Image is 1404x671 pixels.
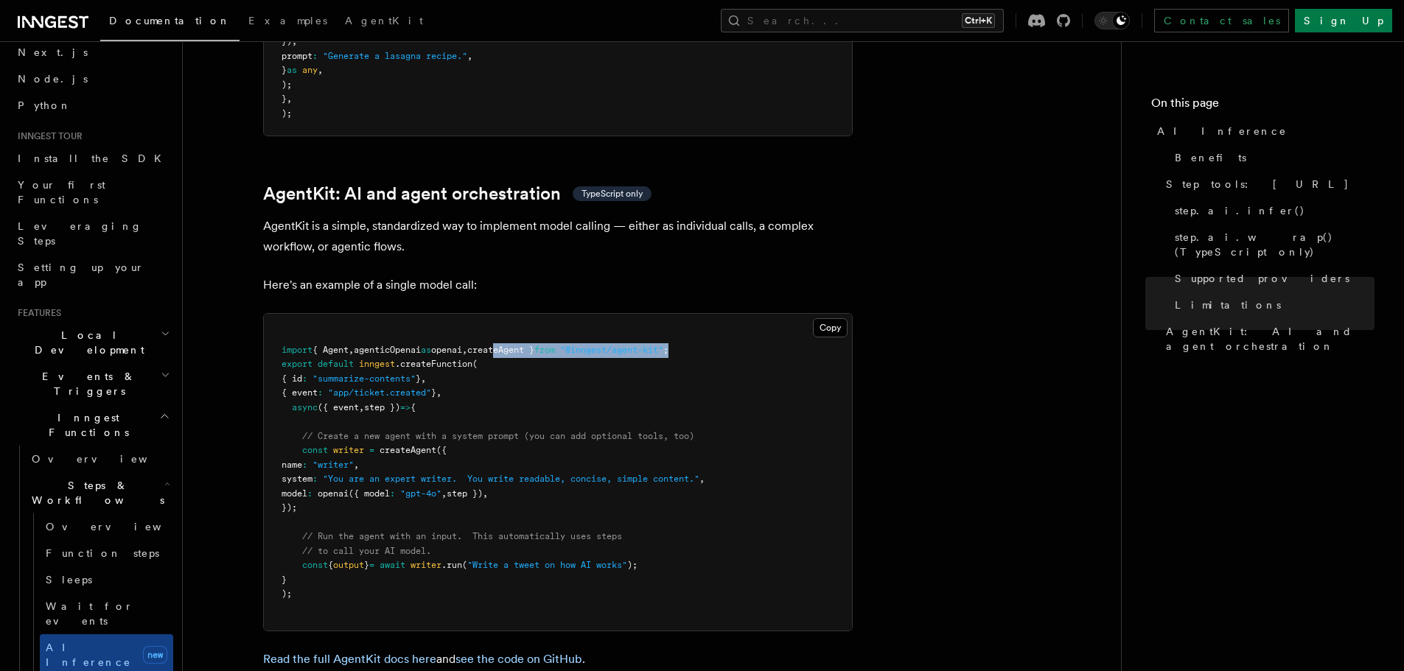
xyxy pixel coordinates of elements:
span: , [359,402,364,412]
span: Sleeps [46,574,92,586]
span: , [318,65,323,75]
a: Read the full AgentKit docs here [263,652,436,666]
span: as [287,65,297,75]
span: Overview [46,521,198,533]
span: // Run the agent with an input. This automatically uses steps [302,531,622,541]
button: Local Development [12,322,173,363]
span: export [282,359,312,369]
span: ); [282,108,292,119]
span: Benefits [1175,150,1246,165]
span: : [318,387,323,398]
span: : [390,488,395,499]
span: , [421,373,426,384]
span: , [436,387,441,398]
span: , [699,474,705,484]
span: new [143,646,167,664]
span: await [380,560,405,570]
span: Node.js [18,73,88,85]
span: Setting up your app [18,261,144,288]
span: TypeScript only [581,188,643,200]
span: prompt [282,51,312,61]
a: see the code on GitHub [455,652,582,666]
span: AI Inference [1157,124,1287,138]
span: : [302,460,307,470]
span: "@inngest/agent-kit" [560,345,663,355]
span: ( [462,560,467,570]
span: , [349,345,354,355]
span: Documentation [109,15,231,27]
span: = [369,560,374,570]
span: : [302,373,307,384]
span: Leveraging Steps [18,220,142,247]
span: writer [411,560,441,570]
span: ({ [436,445,447,455]
a: Leveraging Steps [12,213,173,254]
a: step.ai.infer() [1169,197,1375,224]
span: default [318,359,354,369]
a: Documentation [100,4,240,41]
span: openai [431,345,462,355]
a: Limitations [1169,292,1375,318]
span: ); [282,80,292,90]
span: Examples [248,15,327,27]
span: } [431,387,436,398]
span: : [307,488,312,499]
span: AI Inference [46,642,131,668]
span: Features [12,307,61,319]
a: Contact sales [1154,9,1289,32]
span: step }) [364,402,400,412]
span: Python [18,99,71,111]
span: "You are an expert writer. You write readable, concise, simple content." [323,474,699,484]
button: Events & Triggers [12,363,173,404]
a: Supported providers [1169,265,1375,292]
span: import [282,345,312,355]
span: Local Development [12,328,161,357]
kbd: Ctrl+K [962,13,995,28]
span: ({ event [318,402,359,412]
p: Here's an example of a single model call: [263,275,853,295]
span: Function steps [46,547,159,559]
span: model [282,488,307,499]
span: .createFunction [395,359,472,369]
span: any [302,65,318,75]
span: Your first Functions [18,179,105,205]
span: name [282,460,302,470]
a: Next.js [12,39,173,66]
a: AgentKit: AI and agent orchestration [1160,318,1375,359]
span: ); [627,560,638,570]
span: Next.js [18,46,88,58]
a: Step tools: [URL] [1160,171,1375,197]
span: step }) [447,488,483,499]
span: "app/ticket.created" [328,387,431,398]
button: Copy [813,318,848,337]
span: , [467,51,472,61]
span: , [441,488,447,499]
span: step.ai.wrap() (TypeScript only) [1175,230,1375,259]
span: // Create a new agent with a system prompt (you can add optional tools, too) [302,431,694,441]
span: "writer" [312,460,354,470]
a: Wait for events [40,593,173,634]
span: } [282,575,287,585]
a: Overview [26,446,173,472]
a: step.ai.wrap() (TypeScript only) [1169,224,1375,265]
span: AgentKit: AI and agent orchestration [1166,324,1375,354]
span: } [282,65,287,75]
a: Overview [40,513,173,540]
span: AgentKit [345,15,423,27]
span: }); [282,502,297,513]
span: , [287,94,292,104]
span: : [312,474,318,484]
span: Install the SDK [18,152,170,164]
span: ; [663,345,668,355]
span: , [354,460,359,470]
span: createAgent [380,445,436,455]
span: => [400,402,411,412]
span: Steps & Workflows [26,478,164,507]
span: // to call your AI model. [302,546,431,556]
a: Examples [240,4,336,40]
a: Function steps [40,540,173,566]
span: step.ai.infer() [1175,203,1305,218]
span: as [421,345,431,355]
span: : [312,51,318,61]
p: AgentKit is a simple, standardized way to implement model calling — either as individual calls, a... [263,216,853,257]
